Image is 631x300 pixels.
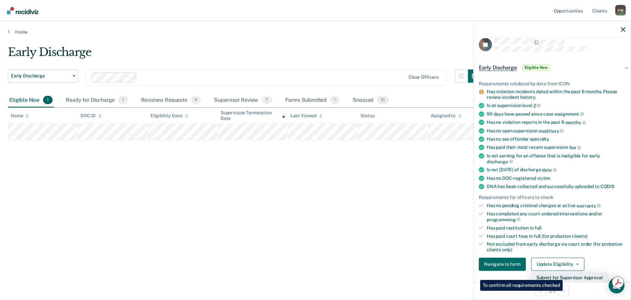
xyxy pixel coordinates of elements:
[487,120,625,125] div: Has no violation reports in the past 6
[64,93,129,108] div: Ready for Discharge
[533,103,541,108] span: 2
[43,96,53,104] span: 1
[409,74,439,80] div: Clear officers
[609,278,624,293] div: Open Intercom Messenger
[479,64,517,71] span: Early Discharge
[487,145,625,150] div: Has paid their most recent supervision
[479,258,526,271] button: Navigate to form
[191,96,201,104] span: 0
[530,136,549,142] span: specialty
[8,29,623,35] a: Home
[487,183,625,189] div: DNA has been collected and successfully uploaded to
[542,167,556,173] span: date
[554,111,584,117] span: assignment
[487,136,625,142] div: Has no sex offender
[487,89,625,100] div: Has violation incidents dated within the past 6 months. Please review incident history.
[213,93,273,108] div: Supervisor Review
[576,203,601,208] span: warrants
[487,128,625,134] div: Has no open supervision
[479,194,625,200] div: Requirements for officers to check
[81,113,102,119] div: DOC ID
[615,5,626,15] button: Profile dropdown button
[487,225,625,231] div: Has paid restitution in
[487,217,521,222] span: programming
[487,211,625,222] div: Has completed any court-ordered interventions and/or
[487,153,625,164] div: Is not serving for an offense that is ineligible for early
[600,183,614,189] span: CODIS
[502,247,512,252] span: only)
[361,113,375,119] div: Status
[487,233,625,239] div: Has paid court fees in full (for probation
[474,282,631,299] div: 1 / 1
[151,113,188,119] div: Eligibility Date
[565,120,586,125] span: months
[479,281,625,287] dt: Supervision
[377,96,389,104] span: 21
[8,93,54,108] div: Eligible Now
[487,175,625,181] div: Has no DOC-registered
[558,286,569,296] button: Next Opportunity
[7,7,38,14] img: Recidiviz
[487,241,625,253] div: Not excluded from early discharge via court order (for probation clients
[615,5,626,15] div: R W
[487,167,625,173] div: Is not [DATE] of discharge
[487,159,513,164] span: discharge
[537,175,550,180] span: victim
[487,102,625,108] div: Is on supervision level
[569,145,581,150] span: fee
[572,233,588,238] span: clients)
[351,93,390,108] div: Snoozed
[221,110,285,121] div: Supervision Termination Date
[479,258,528,271] a: Navigate to form link
[11,73,70,79] span: Early Discharge
[118,96,128,104] span: 1
[487,111,625,117] div: 90 days have passed since case
[291,113,322,119] div: Last Viewed
[487,203,625,208] div: Has no pending criminal charges or active
[479,81,625,86] div: Requirements validated by data from ICON
[431,113,461,119] div: Assigned to
[535,225,542,230] span: full
[474,57,631,78] div: Early DischargeEligible Now
[535,286,546,296] button: Previous Opportunity
[284,93,341,108] div: Forms Submitted
[330,96,339,104] span: 1
[262,96,272,104] span: 7
[140,93,202,108] div: Revisions Requests
[531,272,608,283] button: Submit for Supervisor Approval
[11,113,29,119] div: Name
[531,258,584,271] button: Update Eligibility
[539,128,564,133] span: modifiers
[8,45,481,64] div: Early Discharge
[522,64,550,71] span: Eligible Now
